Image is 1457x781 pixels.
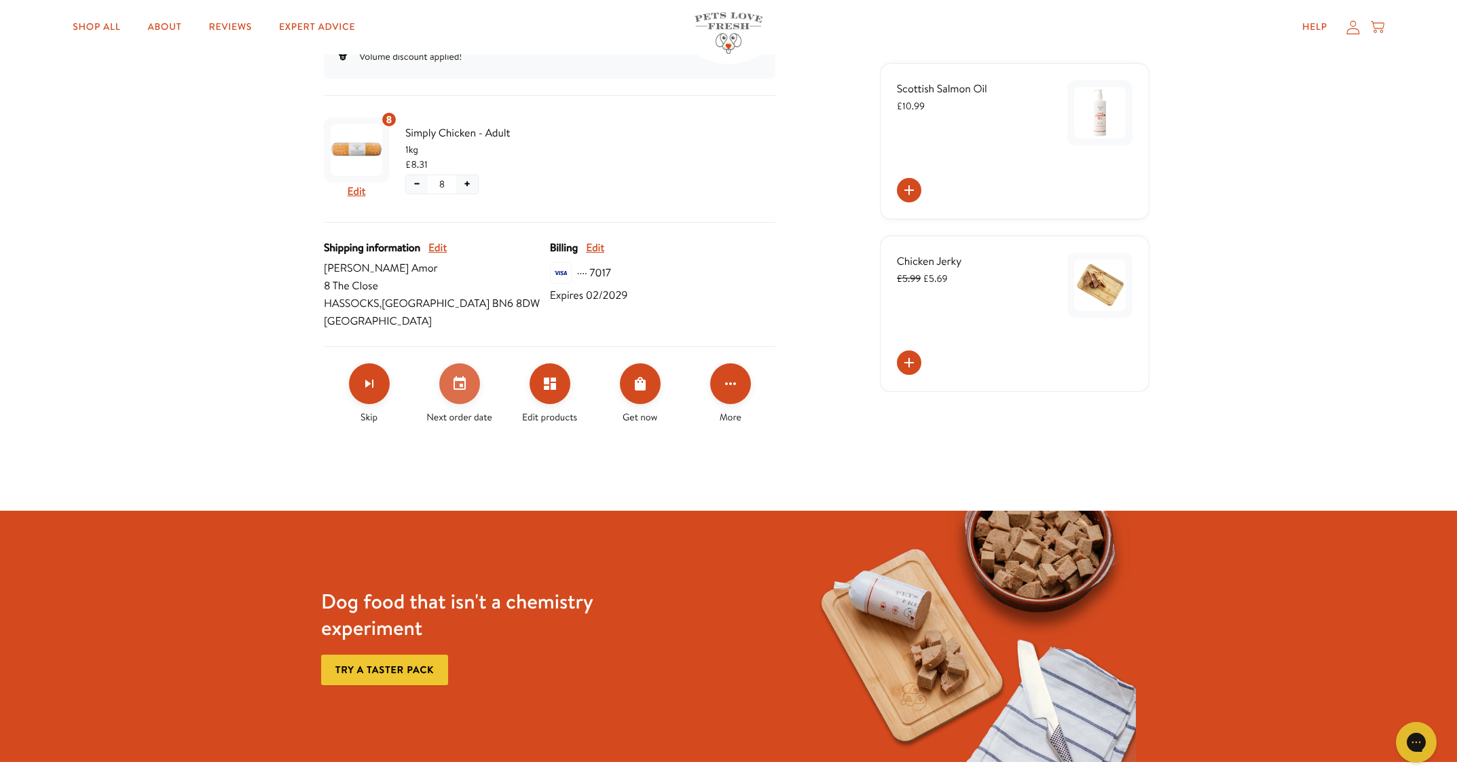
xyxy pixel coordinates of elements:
[136,14,192,41] a: About
[405,157,428,172] span: £8.31
[897,272,948,285] span: £5.69
[426,410,492,424] span: Next order date
[348,183,366,200] button: Edit
[695,12,762,54] img: Pets Love Fresh
[439,363,480,404] button: Set your next order date
[1291,14,1338,41] a: Help
[586,239,604,257] button: Edit
[321,588,654,641] h3: Dog food that isn't a chemistry experiment
[577,264,611,282] span: ···· 7017
[324,259,550,277] span: [PERSON_NAME] Amor
[405,124,540,142] span: Simply Chicken - Adult
[324,295,550,312] span: HASSOCKS , [GEOGRAPHIC_DATA] BN6 8DW
[710,363,751,404] button: Click for more options
[361,410,377,424] span: Skip
[897,254,962,269] span: Chicken Jerky
[324,239,420,257] span: Shipping information
[406,175,428,194] button: Decrease quantity
[897,99,925,113] span: £10.99
[324,312,550,330] span: [GEOGRAPHIC_DATA]
[268,14,366,41] a: Expert Advice
[522,410,577,424] span: Edit products
[324,112,540,206] div: Subscription product: Simply Chicken - Adult
[381,111,397,128] div: 8 units of item: Simply Chicken - Adult
[359,50,462,63] span: Volume discount applied!
[550,287,628,304] span: Expires 02/2029
[530,363,570,404] button: Edit products
[62,14,131,41] a: Shop All
[1074,87,1126,139] img: Scottish Salmon Oil
[550,262,572,284] img: svg%3E
[428,239,447,257] button: Edit
[439,177,445,192] span: 8
[331,124,382,176] img: Simply Chicken - Adult
[803,511,1136,762] img: Fussy
[623,410,657,424] span: Get now
[324,277,550,295] span: 8 The Close
[324,363,775,424] div: Make changes for subscription
[321,655,448,685] a: Try a taster pack
[897,272,921,285] s: £5.99
[1074,259,1126,311] img: Chicken Jerky
[620,363,661,404] button: Order Now
[386,112,392,127] span: 8
[198,14,263,41] a: Reviews
[456,175,478,194] button: Increase quantity
[550,239,578,257] span: Billing
[1389,717,1443,767] iframe: Gorgias live chat messenger
[405,142,540,157] span: 1kg
[349,363,390,404] button: Skip subscription
[720,410,741,424] span: More
[897,81,987,96] span: Scottish Salmon Oil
